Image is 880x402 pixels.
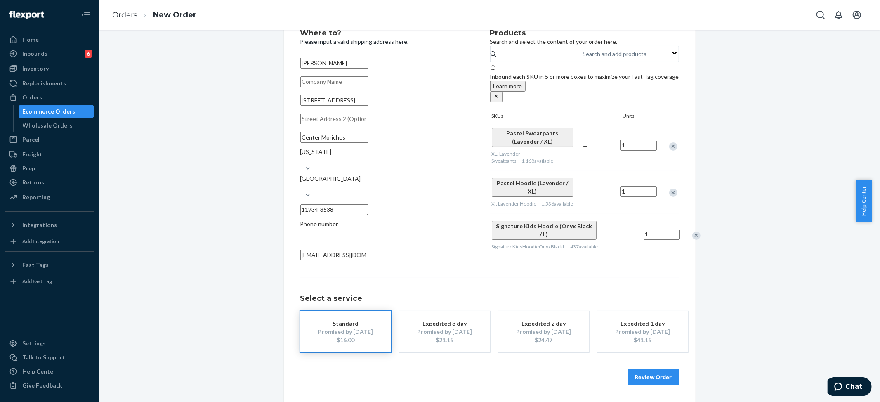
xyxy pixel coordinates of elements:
[313,319,379,328] div: Standard
[22,35,39,44] div: Home
[5,275,94,288] a: Add Fast Tag
[583,142,588,149] span: —
[9,11,44,19] img: Flexport logo
[492,201,537,207] span: Xl. Lavender Hoodie
[507,130,559,145] span: Pastel Sweatpants (Lavender / XL)
[22,50,47,58] div: Inbounds
[511,328,577,336] div: Promised by [DATE]
[22,79,66,87] div: Replenishments
[498,311,589,352] button: Expedited 2 dayPromised by [DATE]$24.47
[511,336,577,344] div: $24.47
[492,221,597,240] button: Signature Kids Hoodie (Onyx Black / L)
[5,176,94,189] a: Returns
[300,295,679,303] h1: Select a service
[849,7,865,23] button: Open account menu
[692,232,701,240] div: Remove Item
[22,339,46,348] div: Settings
[300,148,465,156] div: [US_STATE]
[412,319,478,328] div: Expedited 3 day
[610,319,676,328] div: Expedited 1 day
[112,10,137,19] a: Orders
[22,381,62,390] div: Give Feedback
[412,336,478,344] div: $21.15
[22,221,57,229] div: Integrations
[606,232,611,239] span: —
[5,47,94,60] a: Inbounds6
[106,3,203,27] ol: breadcrumbs
[490,112,621,121] div: SKUs
[490,29,679,38] h2: Products
[644,229,680,240] input: Quantity
[300,76,368,87] input: Company Name
[542,201,573,207] span: 1,536 available
[620,140,657,151] input: Quantity
[5,337,94,350] a: Settings
[5,365,94,378] a: Help Center
[628,369,679,385] button: Review Order
[5,148,94,161] a: Freight
[669,189,677,197] div: Remove Item
[5,162,94,175] a: Prep
[5,91,94,104] a: Orders
[19,105,94,118] a: Ecommerce Orders
[22,178,44,187] div: Returns
[5,235,94,248] a: Add Integration
[300,29,465,38] h2: Where to?
[5,133,94,146] a: Parcel
[5,191,94,204] a: Reporting
[22,193,50,201] div: Reporting
[19,119,94,132] a: Wholesale Orders
[300,95,368,106] input: Street Address
[300,114,368,124] input: Street Address 2 (Optional)
[300,38,465,46] p: Please input a valid shipping address here.
[22,261,49,269] div: Fast Tags
[22,135,40,144] div: Parcel
[22,367,56,376] div: Help Center
[23,107,75,116] div: Ecommerce Orders
[5,77,94,90] a: Replenishments
[23,121,73,130] div: Wholesale Orders
[492,178,573,197] button: Pastel Hoodie (Lavender / XL)
[78,7,94,23] button: Close Navigation
[300,175,465,183] div: [GEOGRAPHIC_DATA]
[399,311,490,352] button: Expedited 3 dayPromised by [DATE]$21.15
[856,180,872,222] button: Help Center
[522,158,554,164] span: 1,168 available
[828,377,872,398] iframe: Opens a widget where you can chat to one of our agents
[22,278,52,285] div: Add Fast Tag
[490,64,679,102] div: Inbound each SKU in 5 or more boxes to maximize your Fast Tag coverage
[490,38,679,46] p: Search and select the content of your order here.
[300,311,391,352] button: StandardPromised by [DATE]$16.00
[610,336,676,344] div: $41.15
[496,222,592,238] span: Signature Kids Hoodie (Onyx Black / L)
[5,33,94,46] a: Home
[621,112,658,121] div: Units
[313,328,379,336] div: Promised by [DATE]
[22,150,42,158] div: Freight
[300,220,338,227] span: Phone number
[571,244,598,250] span: 437 available
[490,81,526,92] button: Learn more
[313,336,379,344] div: $16.00
[490,92,503,102] button: close
[22,238,59,245] div: Add Integration
[492,128,573,147] button: Pastel Sweatpants (Lavender / XL)
[22,164,35,173] div: Prep
[497,180,568,195] span: Pastel Hoodie (Lavender / XL)
[492,244,566,250] span: SignatureKidsHoodieOnyxBlackL
[812,7,829,23] button: Open Search Box
[300,204,368,215] input: ZIP Code
[85,50,92,58] div: 6
[5,218,94,232] button: Integrations
[583,50,647,58] div: Search and add products
[153,10,196,19] a: New Order
[597,311,688,352] button: Expedited 1 dayPromised by [DATE]$41.15
[300,58,368,69] input: First & Last Name
[669,142,677,151] div: Remove Item
[22,64,49,73] div: Inventory
[5,379,94,392] button: Give Feedback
